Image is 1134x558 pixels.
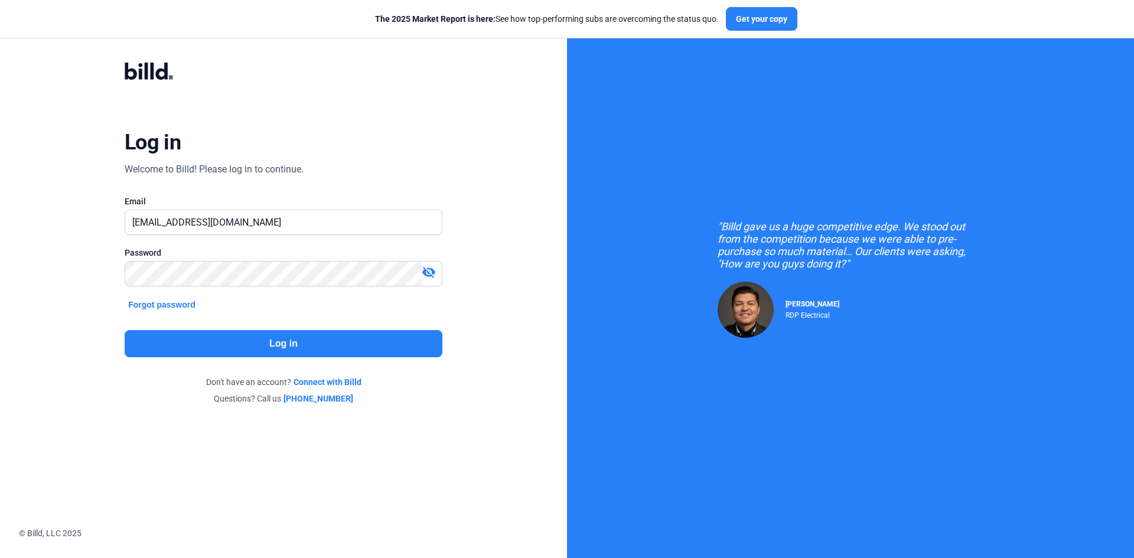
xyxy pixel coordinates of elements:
div: Password [125,247,442,259]
div: "Billd gave us a huge competitive edge. We stood out from the competition because we were able to... [718,220,983,270]
button: Log in [125,330,442,357]
button: Get your copy [726,7,797,31]
mat-icon: visibility_off [422,265,436,279]
div: Log in [125,129,181,155]
img: Raul Pacheco [718,282,774,338]
a: Connect with Billd [294,376,361,388]
div: Email [125,195,442,207]
div: Don't have an account? [125,376,442,388]
span: [PERSON_NAME] [786,300,839,308]
button: Forgot password [125,298,199,311]
div: Questions? Call us [125,393,442,404]
div: See how top-performing subs are overcoming the status quo. [375,13,719,25]
div: Welcome to Billd! Please log in to continue. [125,162,304,177]
span: The 2025 Market Report is here: [375,14,496,24]
a: [PHONE_NUMBER] [283,393,353,404]
div: RDP Electrical [786,308,839,319]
